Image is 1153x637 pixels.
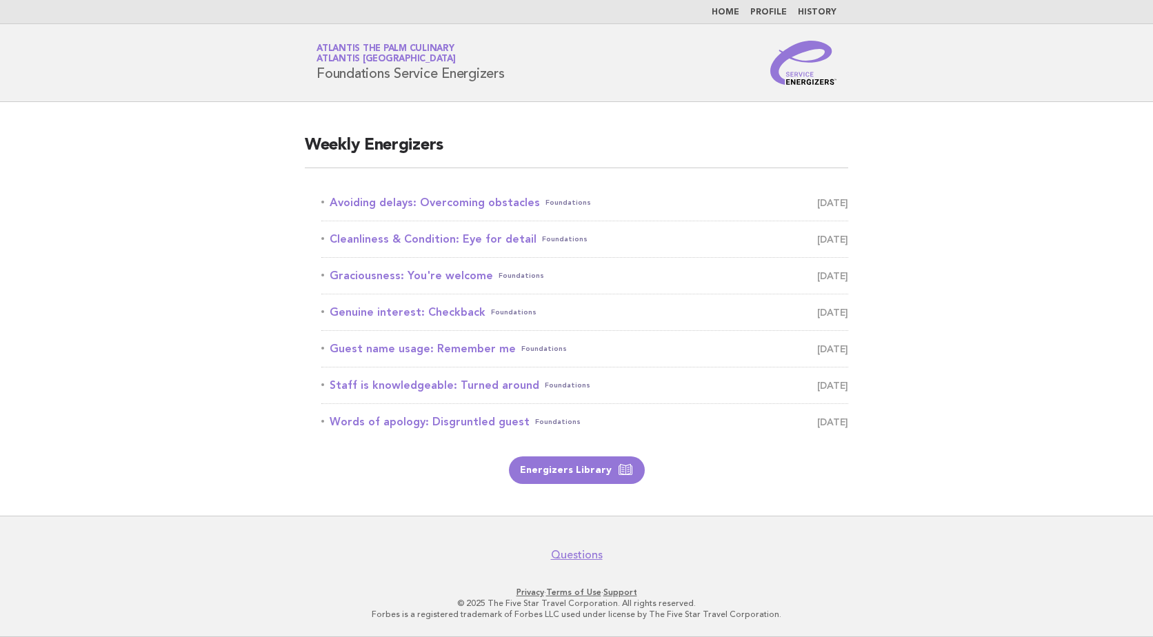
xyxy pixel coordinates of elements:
[154,587,999,598] p: · ·
[321,376,848,395] a: Staff is knowledgeable: Turned aroundFoundations [DATE]
[603,587,637,597] a: Support
[712,8,739,17] a: Home
[317,55,456,64] span: Atlantis [GEOGRAPHIC_DATA]
[521,339,567,358] span: Foundations
[321,412,848,432] a: Words of apology: Disgruntled guestFoundations [DATE]
[317,44,456,63] a: Atlantis The Palm CulinaryAtlantis [GEOGRAPHIC_DATA]
[321,303,848,322] a: Genuine interest: CheckbackFoundations [DATE]
[542,230,588,249] span: Foundations
[817,230,848,249] span: [DATE]
[546,587,601,597] a: Terms of Use
[321,193,848,212] a: Avoiding delays: Overcoming obstaclesFoundations [DATE]
[798,8,836,17] a: History
[517,587,544,597] a: Privacy
[817,193,848,212] span: [DATE]
[321,230,848,249] a: Cleanliness & Condition: Eye for detailFoundations [DATE]
[817,412,848,432] span: [DATE]
[499,266,544,285] span: Foundations
[154,598,999,609] p: © 2025 The Five Star Travel Corporation. All rights reserved.
[154,609,999,620] p: Forbes is a registered trademark of Forbes LLC used under license by The Five Star Travel Corpora...
[509,456,645,484] a: Energizers Library
[305,134,848,168] h2: Weekly Energizers
[551,548,603,562] a: Questions
[491,303,537,322] span: Foundations
[817,266,848,285] span: [DATE]
[750,8,787,17] a: Profile
[817,303,848,322] span: [DATE]
[817,339,848,358] span: [DATE]
[770,41,836,85] img: Service Energizers
[321,339,848,358] a: Guest name usage: Remember meFoundations [DATE]
[321,266,848,285] a: Graciousness: You're welcomeFoundations [DATE]
[817,376,848,395] span: [DATE]
[317,45,505,81] h1: Foundations Service Energizers
[545,376,590,395] span: Foundations
[545,193,591,212] span: Foundations
[535,412,581,432] span: Foundations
